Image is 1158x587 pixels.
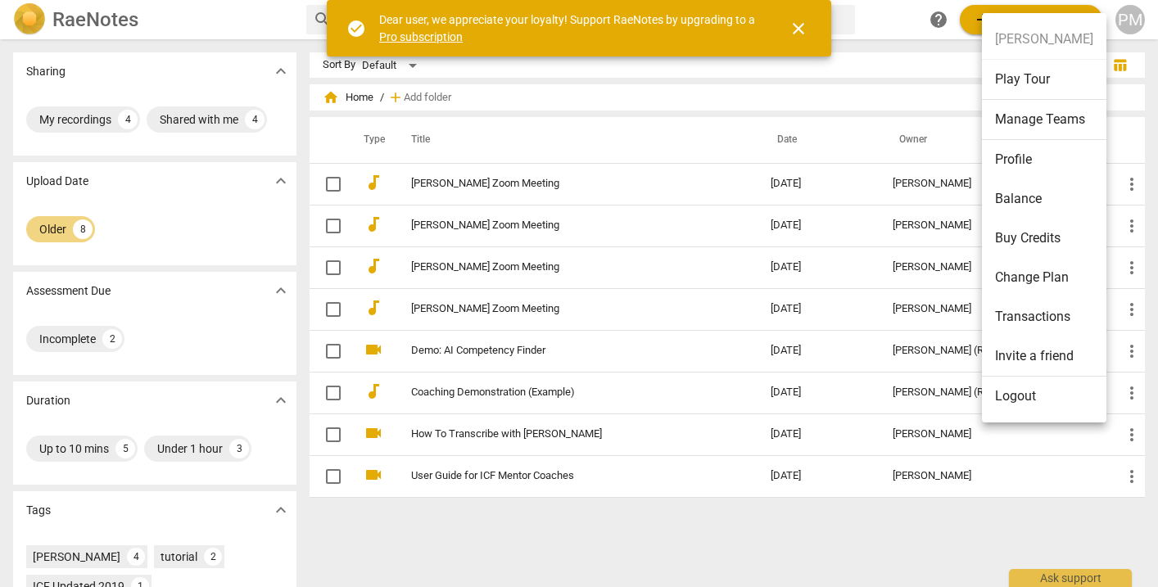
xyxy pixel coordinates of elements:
[379,30,463,43] a: Pro subscription
[779,9,818,48] button: Close
[379,11,759,45] div: Dear user, we appreciate your loyalty! Support RaeNotes by upgrading to a
[982,60,1106,100] li: Play Tour
[346,19,366,38] span: check_circle
[789,19,808,38] span: close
